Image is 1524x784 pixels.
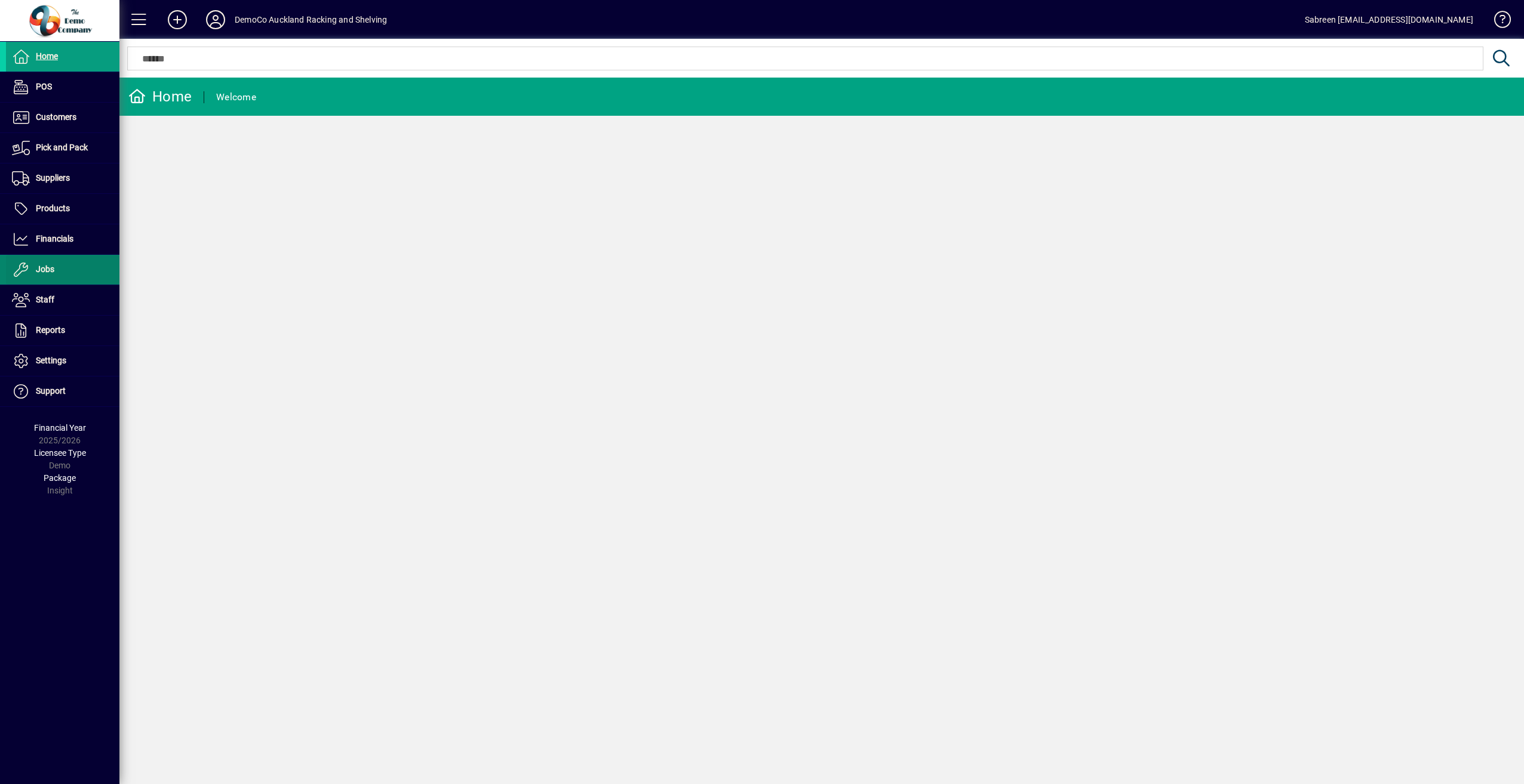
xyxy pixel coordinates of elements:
[128,87,192,106] div: Home
[158,9,196,30] button: Add
[1305,10,1473,29] div: Sabreen [EMAIL_ADDRESS][DOMAIN_NAME]
[36,356,66,365] span: Settings
[1485,2,1509,41] a: Knowledge Base
[36,173,70,183] span: Suppliers
[196,9,235,30] button: Profile
[6,72,119,102] a: POS
[36,234,73,243] span: Financials
[36,143,88,152] span: Pick and Pack
[6,376,119,406] a: Support
[44,473,76,483] span: Package
[36,82,52,91] span: POS
[6,163,119,193] a: Suppliers
[36,112,76,122] span: Customers
[6,346,119,376] a: Settings
[6,194,119,224] a: Products
[6,133,119,163] a: Pick and Pack
[36,264,54,274] span: Jobs
[6,103,119,132] a: Customers
[6,255,119,285] a: Jobs
[235,10,387,29] div: DemoCo Auckland Racking and Shelving
[36,203,70,213] span: Products
[36,386,66,396] span: Support
[34,448,86,458] span: Licensee Type
[36,51,58,61] span: Home
[6,316,119,345] a: Reports
[6,224,119,254] a: Financials
[36,295,54,304] span: Staff
[36,325,65,335] span: Reports
[216,88,256,107] div: Welcome
[6,285,119,315] a: Staff
[34,423,86,433] span: Financial Year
